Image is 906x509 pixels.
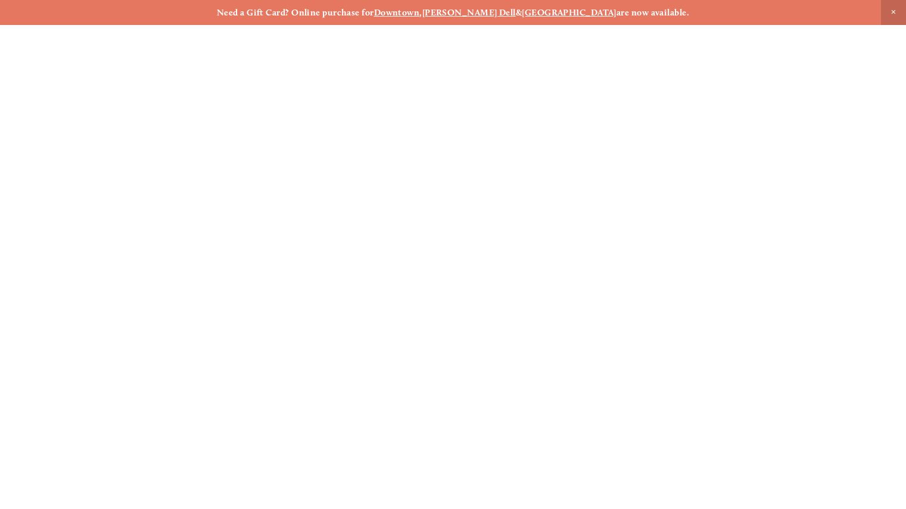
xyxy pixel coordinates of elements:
a: Downtown [374,7,420,18]
strong: Need a Gift Card? Online purchase for [217,7,374,18]
strong: & [516,7,522,18]
strong: are now available. [617,7,689,18]
strong: , [419,7,422,18]
a: [PERSON_NAME] Dell [422,7,516,18]
a: [GEOGRAPHIC_DATA] [522,7,617,18]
